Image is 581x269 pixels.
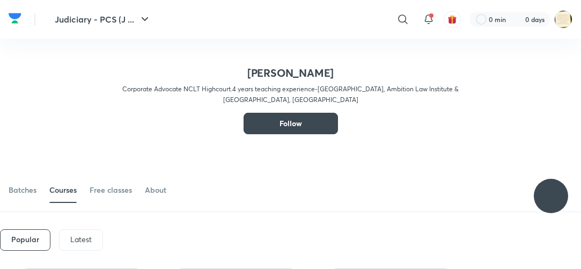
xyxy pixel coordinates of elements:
[554,10,572,28] img: ANJALI Dogra
[545,190,557,202] img: ttu
[11,235,39,244] h6: Popular
[9,10,21,26] img: Company Logo
[444,11,461,28] button: avatar
[9,185,36,195] div: Batches
[90,177,132,203] a: Free classes
[447,14,457,24] img: avatar
[145,185,166,195] div: About
[280,118,302,129] span: Follow
[70,235,92,244] p: Latest
[48,9,158,30] button: Judiciary - PCS (J ...
[145,177,166,203] a: About
[49,177,77,203] a: Courses
[244,113,338,134] button: Follow
[9,177,36,203] a: Batches
[247,67,334,79] h2: [PERSON_NAME]
[9,10,21,29] a: Company Logo
[122,84,459,105] p: Corporate Advocate NCLT Highcourt.4 years teaching experience-[GEOGRAPHIC_DATA], Ambition Law Ins...
[512,14,523,25] img: streak
[49,185,77,195] div: Courses
[90,185,132,195] div: Free classes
